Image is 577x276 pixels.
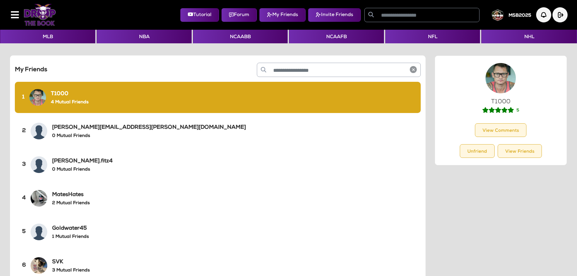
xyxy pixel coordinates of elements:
[475,123,526,137] button: View Comments
[22,161,26,168] h6: 3
[29,89,46,106] img: Profile Image
[22,94,25,101] h6: 1
[52,125,246,131] h6: [PERSON_NAME][EMAIL_ADDRESS][PERSON_NAME][DOMAIN_NAME]
[221,8,257,22] button: Forum
[52,225,89,232] h6: Goldwater45
[259,8,306,22] button: My Friends
[442,98,559,105] h5: T1000
[52,268,90,273] h6: 3 Mutual Friends
[52,133,246,139] h6: 0 Mutual Friends
[492,9,504,21] img: User
[52,192,90,198] h6: MatesHates
[22,128,26,135] h6: 2
[22,229,26,235] h6: 5
[481,30,577,43] button: NHL
[51,91,88,98] h6: T1000
[509,13,531,18] h5: MSB2025
[52,201,90,206] h6: 2 Mutual Friends
[51,100,88,105] h6: 4 Mutual Friends
[31,190,47,207] img: Profile Image
[193,30,288,43] button: NCAABB
[52,158,113,165] h6: [PERSON_NAME].fitz4
[31,156,47,173] img: Profile Image
[516,108,519,114] label: 5
[22,195,26,202] h6: 4
[52,167,113,172] h6: 0 Mutual Friends
[52,234,89,240] h6: 1 Mutual Friends
[31,257,47,274] img: Profile Image
[498,144,542,158] button: View Friends
[97,30,191,43] button: NBA
[31,224,47,240] img: Profile Image
[385,30,480,43] button: NFL
[31,123,47,139] img: Profile Image
[15,66,144,74] h5: My Friends
[308,8,361,22] button: Invite Friends
[460,144,495,158] button: Unfriend
[289,30,384,43] button: NCAAFB
[536,7,551,22] img: Notification
[24,4,56,26] img: Logo
[486,63,516,93] img: Profile Picture
[52,259,90,266] h6: SVK
[180,8,219,22] button: Tutorial
[22,262,26,269] h6: 6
